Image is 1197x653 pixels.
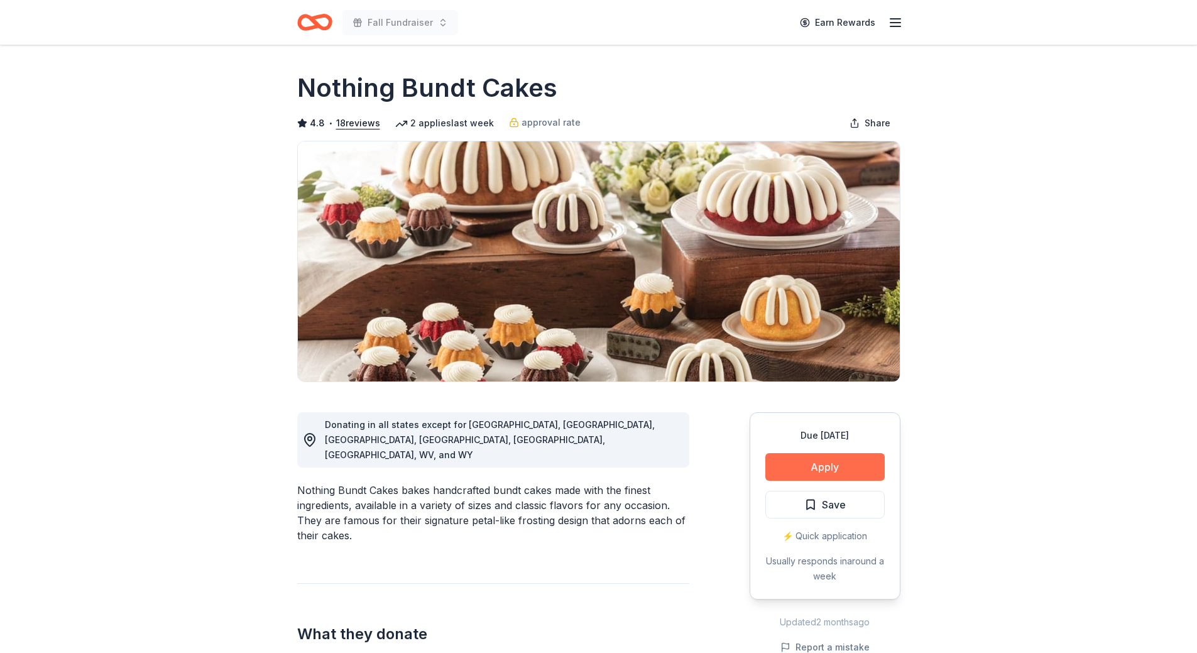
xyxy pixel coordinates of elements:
[310,116,325,131] span: 4.8
[765,529,885,544] div: ⚡️ Quick application
[765,428,885,443] div: Due [DATE]
[750,615,900,630] div: Updated 2 months ago
[765,554,885,584] div: Usually responds in around a week
[328,118,332,128] span: •
[325,419,655,460] span: Donating in all states except for [GEOGRAPHIC_DATA], [GEOGRAPHIC_DATA], [GEOGRAPHIC_DATA], [GEOGR...
[297,8,332,37] a: Home
[342,10,458,35] button: Fall Fundraiser
[822,497,846,513] span: Save
[297,624,689,644] h2: What they donate
[297,70,557,106] h1: Nothing Bundt Cakes
[839,111,900,136] button: Share
[522,115,581,130] span: approval rate
[865,116,890,131] span: Share
[395,116,494,131] div: 2 applies last week
[765,453,885,481] button: Apply
[297,483,689,543] div: Nothing Bundt Cakes bakes handcrafted bundt cakes made with the finest ingredients, available in ...
[298,141,900,381] img: Image for Nothing Bundt Cakes
[765,491,885,519] button: Save
[509,115,581,130] a: approval rate
[336,116,380,131] button: 18reviews
[368,15,433,30] span: Fall Fundraiser
[792,11,883,34] a: Earn Rewards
